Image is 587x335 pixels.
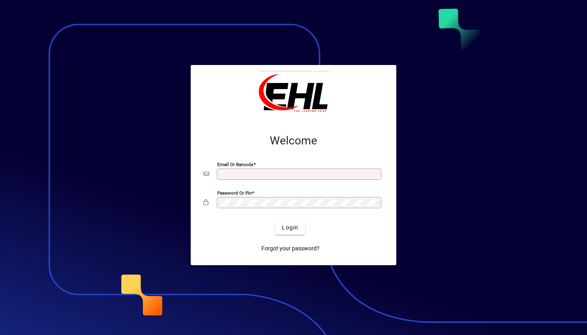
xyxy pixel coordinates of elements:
[258,241,323,256] a: Forgot your password?
[217,190,252,196] mat-label: Password or Pin
[204,134,383,148] h2: Welcome
[282,223,298,232] span: Login
[261,244,320,253] span: Forgot your password?
[217,162,253,167] mat-label: Email or Barcode
[275,220,305,235] button: Login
